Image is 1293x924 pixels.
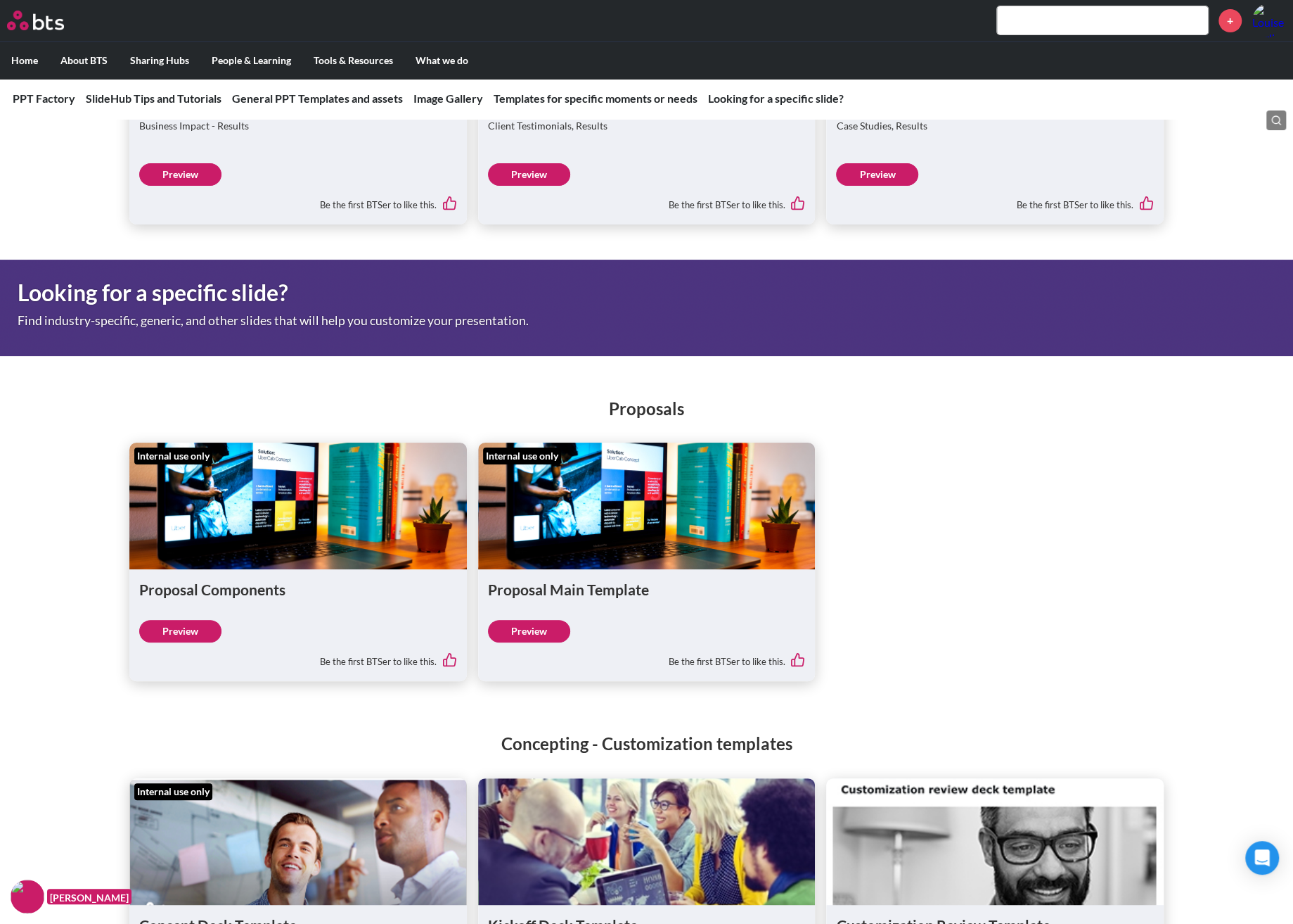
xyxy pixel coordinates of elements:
[1252,4,1286,37] img: Louise Berlin
[1218,9,1242,32] a: +
[413,91,483,105] a: Image Gallery
[488,579,806,600] h1: Proposal Main Template
[139,119,457,133] p: Business Impact - Results
[1252,4,1286,37] a: Profile
[200,42,302,79] label: People & Learning
[47,889,131,905] figcaption: [PERSON_NAME]
[404,42,480,79] label: What we do
[302,42,404,79] label: Tools & Resources
[836,163,918,186] a: Preview
[139,643,457,672] div: Be the first BTSer to like this.
[134,448,212,464] div: Internal use only
[494,91,697,105] a: Templates for specific moments or needs
[708,91,844,105] a: Looking for a specific slide?
[7,11,90,30] a: Go home
[232,91,403,105] a: General PPT Templates and assets
[7,11,64,30] img: BTS Logo
[139,620,221,643] a: Preview
[488,620,570,643] a: Preview
[134,783,212,800] div: Internal use only
[488,163,570,186] a: Preview
[18,315,722,327] p: Find industry-specific, generic, and other slides that will help you customize your presentation.
[119,42,200,79] label: Sharing Hubs
[139,579,457,600] h1: Proposal Components
[836,119,1154,133] p: Case Studies, Results
[49,42,119,79] label: About BTS
[139,163,221,186] a: Preview
[488,186,806,215] div: Be the first BTSer to like this.
[1245,841,1279,875] div: Open Intercom Messenger
[488,643,806,672] div: Be the first BTSer to like this.
[836,186,1154,215] div: Be the first BTSer to like this.
[488,119,806,133] p: Client Testimonials, Results
[13,91,75,105] a: PPT Factory
[11,880,44,913] img: F
[86,91,221,105] a: SlideHub Tips and Tutorials
[483,448,561,464] div: Internal use only
[139,186,457,215] div: Be the first BTSer to like this.
[18,277,898,309] h1: Looking for a specific slide?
